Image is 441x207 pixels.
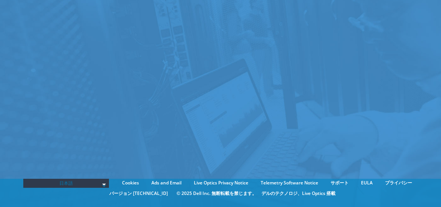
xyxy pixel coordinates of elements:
li: バージョン [TECHNICAL_ID] [106,189,172,198]
a: サポート [325,179,354,187]
span: 日本語 [27,179,105,188]
a: EULA [355,179,378,187]
a: Telemetry Software Notice [255,179,324,187]
a: Cookies [116,179,145,187]
a: Live Optics Privacy Notice [188,179,254,187]
li: © 2025 Dell Inc. 無断転載を禁じます。 [173,189,260,198]
li: デルのテクノロジ、Live Optics 搭載 [261,189,335,198]
a: プライバシー [379,179,418,187]
a: Ads and Email [146,179,187,187]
